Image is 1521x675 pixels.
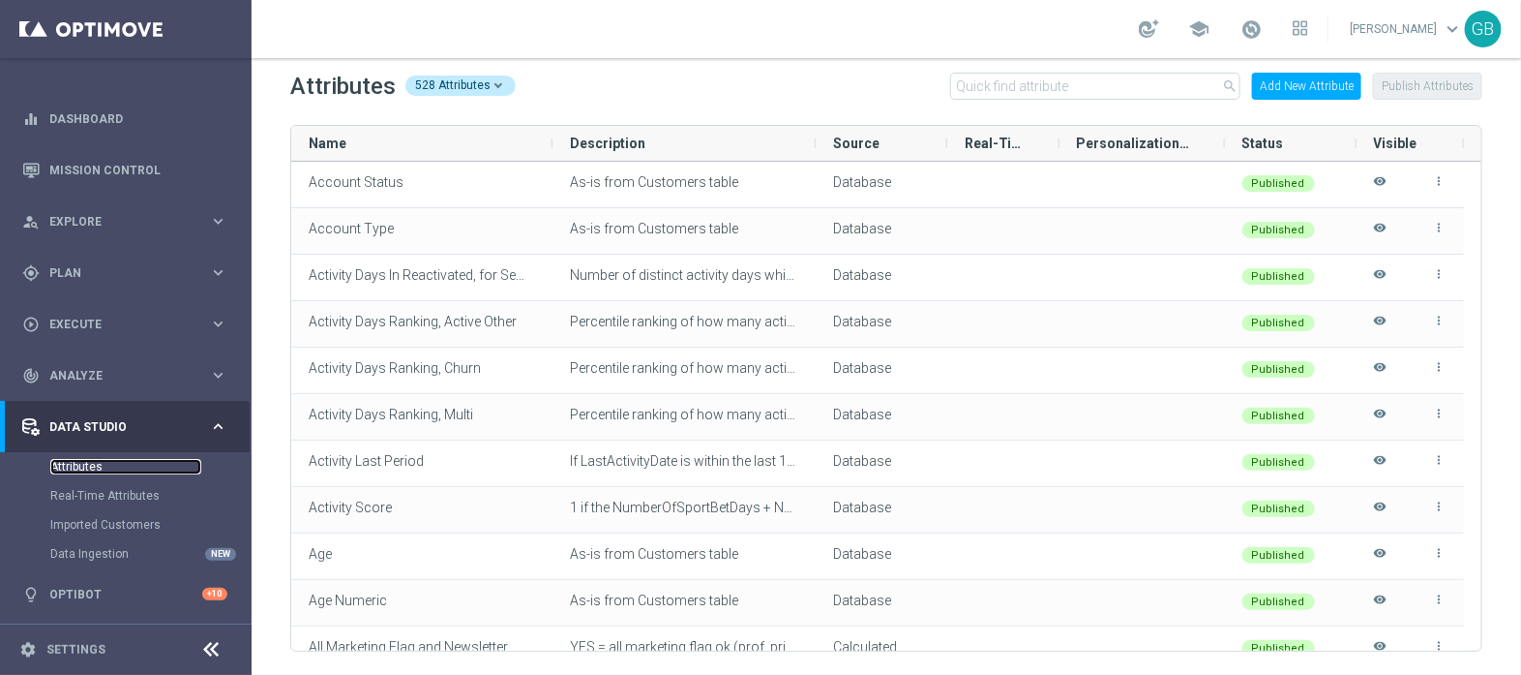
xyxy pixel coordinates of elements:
button: person_search Explore keyboard_arrow_right [21,214,228,230]
a: Imported Customers [50,517,201,533]
i: gps_fixed [22,264,40,282]
div: Data Ingestion [50,539,250,568]
i: more_vert [1433,639,1446,653]
div: Published [1242,222,1315,238]
span: Activity Last Period [309,453,424,469]
a: Settings [46,644,105,656]
i: more_vert [1433,360,1446,374]
i: Hide attribute [1374,593,1387,625]
i: Hide attribute [1374,221,1387,253]
i: Hide attribute [1374,267,1387,299]
div: Real-Time Attributes [50,481,250,510]
i: more_vert [1433,453,1446,467]
i: search [1222,78,1238,94]
div: Type [833,628,930,666]
div: GB [1465,11,1502,47]
button: equalizer Dashboard [21,111,228,127]
i: keyboard_arrow_right [209,417,227,436]
i: lightbulb [22,586,40,603]
span: Database [833,500,891,515]
i: Hide attribute [1374,453,1387,485]
div: Published [1242,501,1315,517]
div: Type [833,581,930,620]
div: Published [1242,315,1315,331]
div: Published [1242,547,1315,564]
span: Activity Score [309,500,392,515]
div: Published [1242,640,1315,657]
div: Type [833,163,930,201]
button: track_changes Analyze keyboard_arrow_right [21,368,228,384]
span: Analyze [49,370,209,382]
div: Execute [22,316,209,333]
span: Database [833,360,891,376]
span: Visible [1374,136,1417,151]
a: Optibot [49,568,202,620]
button: gps_fixed Plan keyboard_arrow_right [21,265,228,281]
a: [PERSON_NAME]keyboard_arrow_down [1348,15,1465,44]
span: Data Studio [49,421,209,433]
span: Status [1242,136,1284,151]
button: Data Studio keyboard_arrow_right [21,419,228,435]
div: Type [833,256,930,294]
i: play_circle_outline [22,316,40,333]
span: Source [833,136,880,151]
div: Analyze [22,367,209,384]
a: Data Ingestion [50,546,201,562]
div: Type [833,488,930,527]
i: person_search [22,213,40,230]
span: As-is from Customers table [570,174,738,190]
span: Percentile ranking of how many activity days a customer has, for the 'Multi' Lifecyclestage [570,407,1113,422]
i: more_vert [1433,546,1446,560]
div: Published [1242,408,1315,424]
i: Hide attribute [1374,360,1387,392]
i: more_vert [1433,593,1446,606]
span: Database [833,546,891,562]
i: more_vert [1433,174,1446,188]
a: Mission Control [49,144,227,196]
div: Explore [22,213,209,230]
span: Personalization Tag [1077,136,1192,151]
i: equalizer [22,110,40,128]
div: NEW [205,548,236,561]
span: Database [833,174,891,190]
span: Activity Days Ranking, Active Other [309,314,517,329]
button: Mission Control [21,163,228,178]
i: Hide attribute [1374,174,1387,206]
span: All Marketing Flag and Newsletter [309,639,508,655]
button: play_circle_outline Execute keyboard_arrow_right [21,317,228,332]
div: Type [833,349,930,387]
i: keyboard_arrow_right [209,366,227,384]
span: Database [833,453,891,469]
i: Hide attribute [1374,546,1387,578]
a: Real-Time Attributes [50,488,201,504]
div: Plan [22,264,209,282]
div: Mission Control [22,144,227,196]
div: Published [1242,361,1315,378]
span: Plan [49,267,209,279]
button: lightbulb Optibot +10 [21,587,228,602]
span: Database [833,267,891,283]
div: Published [1242,594,1315,610]
span: Activity Days Ranking, Churn [309,360,481,376]
span: Execute [49,319,209,330]
span: Name [309,136,346,151]
span: Calculated [833,639,897,655]
span: 1 if the NumberOfSportBetDays + NumberOfCasinoGameDays + NumberOfLotteryPurchaseDays > 0, 0 other... [570,500,1256,515]
span: school [1188,18,1209,40]
div: Type [833,209,930,248]
i: Hide attribute [1374,314,1387,346]
span: Account Status [309,174,403,190]
span: Explore [49,216,209,228]
i: more_vert [1433,500,1446,513]
span: Database [833,221,891,236]
div: Type [833,395,930,434]
div: Optibot [22,568,227,620]
div: Type [833,302,930,341]
i: Hide attribute [1374,639,1387,671]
